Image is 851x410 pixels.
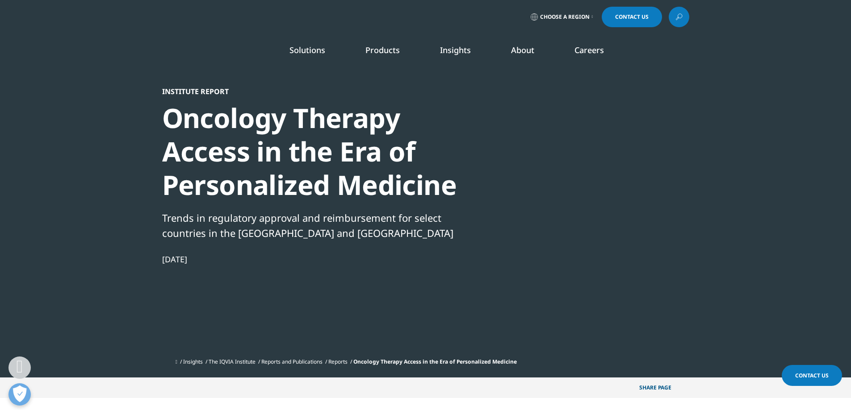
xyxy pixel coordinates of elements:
[289,45,325,55] a: Solutions
[511,45,534,55] a: About
[440,45,471,55] a: Insights
[602,7,662,27] a: Contact Us
[574,45,604,55] a: Careers
[261,358,323,365] a: Reports and Publications
[162,87,469,96] div: Institute Report
[795,372,829,379] span: Contact Us
[782,365,842,386] a: Contact Us
[162,254,469,265] div: [DATE]
[237,31,689,73] nav: Primary
[183,358,203,365] a: Insights
[328,358,348,365] a: Reports
[633,377,689,398] button: Share PAGEShare PAGE
[162,101,469,202] div: Oncology Therapy Access in the Era of Personalized Medicine
[615,14,649,20] span: Contact Us
[162,210,469,240] div: Trends in regulatory approval and reimbursement for select countries in the [GEOGRAPHIC_DATA] and...
[8,383,31,406] button: Odpri nastavitve
[209,358,256,365] a: The IQVIA Institute
[540,13,590,21] span: Choose a Region
[633,377,689,398] p: Share PAGE
[365,45,400,55] a: Products
[353,358,517,365] span: Oncology Therapy Access in the Era of Personalized Medicine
